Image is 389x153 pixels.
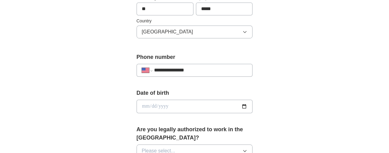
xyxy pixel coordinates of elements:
[142,28,193,36] span: [GEOGRAPHIC_DATA]
[137,18,253,24] label: Country
[137,25,253,38] button: [GEOGRAPHIC_DATA]
[137,125,253,142] label: Are you legally authorized to work in the [GEOGRAPHIC_DATA]?
[137,89,253,97] label: Date of birth
[137,53,253,61] label: Phone number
